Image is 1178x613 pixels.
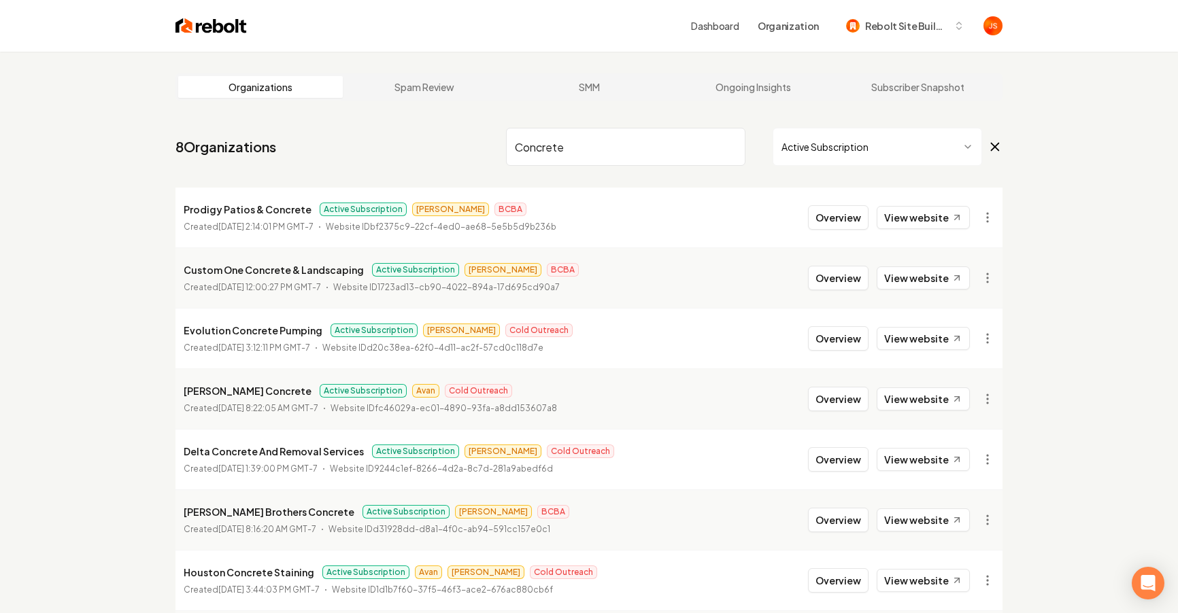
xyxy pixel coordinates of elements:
[877,387,970,410] a: View website
[448,565,524,579] span: [PERSON_NAME]
[218,282,321,292] time: [DATE] 12:00:27 PM GMT-7
[808,508,869,532] button: Overview
[184,322,322,338] p: Evolution Concrete Pumping
[184,341,310,355] p: Created
[537,505,569,519] span: BCBA
[505,323,573,337] span: Cold Outreach
[218,403,318,413] time: [DATE] 8:22:05 AM GMT-7
[178,76,343,98] a: Organizations
[218,524,316,534] time: [DATE] 8:16:20 AM GMT-7
[218,584,320,595] time: [DATE] 3:44:03 PM GMT-7
[184,443,364,459] p: Delta Concrete And Removal Services
[671,76,836,98] a: Ongoing Insights
[184,262,364,278] p: Custom One Concrete & Landscaping
[326,220,556,234] p: Website ID bf2375c9-22cf-4ed0-ae68-5e5b5d9b236b
[445,384,512,398] span: Cold Outreach
[507,76,671,98] a: SMM
[455,505,532,519] span: [PERSON_NAME]
[331,402,557,415] p: Website ID fc46029a-ec01-4890-93fa-a8dd153607a8
[184,523,316,536] p: Created
[333,281,560,294] p: Website ID 1723ad13-cb90-4022-894a-17d695cd90a7
[547,444,614,458] span: Cold Outreach
[415,565,442,579] span: Avan
[530,565,597,579] span: Cold Outreach
[330,462,553,476] p: Website ID 9244c1ef-8266-4d2a-8c7d-281a9abedf6d
[808,387,869,411] button: Overview
[423,323,500,337] span: [PERSON_NAME]
[808,447,869,472] button: Overview
[808,568,869,593] button: Overview
[877,569,970,592] a: View website
[691,19,739,33] a: Dashboard
[343,76,507,98] a: Spam Review
[983,16,1003,35] img: James Shamoun
[331,323,418,337] span: Active Subscription
[184,383,312,399] p: [PERSON_NAME] Concrete
[372,263,459,277] span: Active Subscription
[332,583,553,597] p: Website ID 1d1b7f60-37f5-46f3-ace2-676ac880cb6f
[363,505,450,519] span: Active Subscription
[322,341,543,355] p: Website ID d20c38ea-62f0-4d11-ac2f-57cd0c118d7e
[329,523,550,536] p: Website ID d31928dd-d8a1-4f0c-ab94-591cc157e0c1
[322,565,409,579] span: Active Subscription
[506,128,745,166] input: Search by name or ID
[877,206,970,229] a: View website
[877,508,970,531] a: View website
[465,444,541,458] span: [PERSON_NAME]
[494,203,526,216] span: BCBA
[877,448,970,471] a: View website
[175,137,276,156] a: 8Organizations
[184,220,314,234] p: Created
[865,19,948,33] span: Rebolt Site Builder
[983,16,1003,35] button: Open user button
[465,263,541,277] span: [PERSON_NAME]
[184,583,320,597] p: Created
[808,266,869,290] button: Overview
[877,266,970,290] a: View website
[184,402,318,415] p: Created
[184,281,321,294] p: Created
[1132,567,1164,599] div: Open Intercom Messenger
[372,444,459,458] span: Active Subscription
[218,343,310,353] time: [DATE] 3:12:11 PM GMT-7
[877,327,970,350] a: View website
[835,76,1000,98] a: Subscriber Snapshot
[808,326,869,351] button: Overview
[750,14,827,38] button: Organization
[184,201,312,217] p: Prodigy Patios & Concrete
[412,384,439,398] span: Avan
[320,384,407,398] span: Active Subscription
[184,564,314,580] p: Houston Concrete Staining
[412,203,489,216] span: [PERSON_NAME]
[846,19,860,33] img: Rebolt Site Builder
[175,16,247,35] img: Rebolt Logo
[218,463,318,474] time: [DATE] 1:39:00 PM GMT-7
[547,263,579,277] span: BCBA
[218,222,314,232] time: [DATE] 2:14:01 PM GMT-7
[184,462,318,476] p: Created
[184,504,354,520] p: [PERSON_NAME] Brothers Concrete
[808,205,869,230] button: Overview
[320,203,407,216] span: Active Subscription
